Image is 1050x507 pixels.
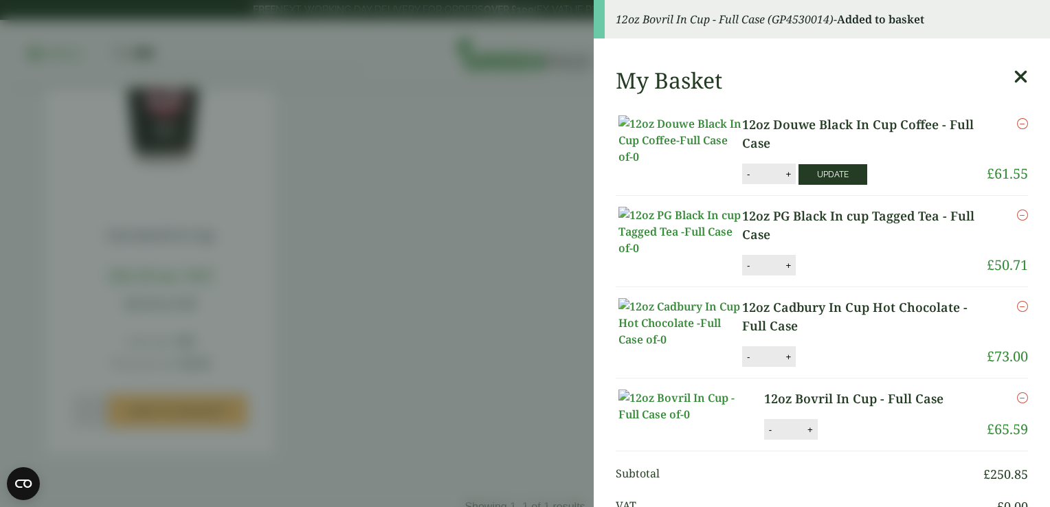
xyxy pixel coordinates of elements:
button: - [743,168,754,180]
img: 12oz Cadbury In Cup Hot Chocolate -Full Case of-0 [618,298,742,348]
a: 12oz PG Black In cup Tagged Tea - Full Case [742,207,987,244]
button: + [803,424,817,436]
button: - [743,260,754,271]
a: 12oz Bovril In Cup - Full Case [764,390,965,408]
span: £ [987,256,994,274]
span: £ [987,347,994,365]
button: + [781,351,795,363]
span: Subtotal [616,465,983,484]
a: Remove this item [1017,207,1028,223]
bdi: 50.71 [987,256,1028,274]
button: - [765,424,776,436]
button: + [781,168,795,180]
button: - [743,351,754,363]
bdi: 250.85 [983,466,1028,482]
span: £ [987,420,994,438]
strong: Added to basket [837,12,924,27]
a: Remove this item [1017,298,1028,315]
span: £ [983,466,990,482]
a: 12oz Cadbury In Cup Hot Chocolate - Full Case [742,298,987,335]
button: + [781,260,795,271]
button: Update [798,164,867,185]
bdi: 73.00 [987,347,1028,365]
img: 12oz Bovril In Cup -Full Case of-0 [618,390,742,422]
bdi: 61.55 [987,164,1028,183]
a: 12oz Douwe Black In Cup Coffee - Full Case [742,115,987,153]
bdi: 65.59 [987,420,1028,438]
a: Remove this item [1017,390,1028,406]
a: Remove this item [1017,115,1028,132]
span: £ [987,164,994,183]
img: 12oz PG Black In cup Tagged Tea -Full Case of-0 [618,207,742,256]
em: 12oz Bovril In Cup - Full Case (GP4530014) [616,12,834,27]
img: 12oz Douwe Black In Cup Coffee-Full Case of-0 [618,115,742,165]
button: Open CMP widget [7,467,40,500]
h2: My Basket [616,67,722,93]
